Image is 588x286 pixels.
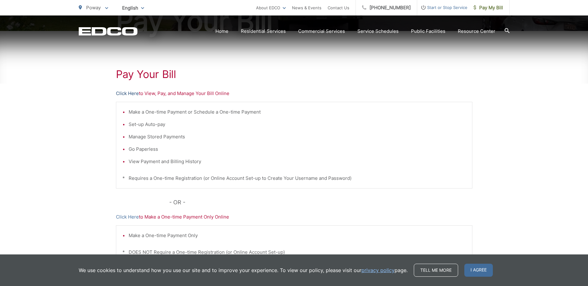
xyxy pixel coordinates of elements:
[256,4,286,11] a: About EDCO
[79,27,138,36] a: EDCD logo. Return to the homepage.
[116,90,139,97] a: Click Here
[215,28,228,35] a: Home
[129,232,466,239] li: Make a One-time Payment Only
[474,4,503,11] span: Pay My Bill
[129,108,466,116] li: Make a One-time Payment or Schedule a One-time Payment
[122,175,466,182] p: * Requires a One-time Registration (or Online Account Set-up to Create Your Username and Password)
[116,90,472,97] p: to View, Pay, and Manage Your Bill Online
[122,249,466,256] p: * DOES NOT Require a One-time Registration (or Online Account Set-up)
[357,28,399,35] a: Service Schedules
[411,28,445,35] a: Public Facilities
[79,266,408,274] p: We use cookies to understand how you use our site and to improve your experience. To view our pol...
[116,213,139,221] a: Click Here
[129,133,466,141] li: Manage Stored Payments
[298,28,345,35] a: Commercial Services
[129,121,466,128] li: Set-up Auto-pay
[328,4,349,11] a: Contact Us
[86,5,101,11] span: Poway
[116,68,472,80] h1: Pay Your Bill
[464,264,493,277] span: I agree
[116,213,472,221] p: to Make a One-time Payment Only Online
[361,266,395,274] a: privacy policy
[169,198,472,207] p: - OR -
[117,2,149,13] span: English
[414,264,458,277] a: Tell me more
[129,158,466,165] li: View Payment and Billing History
[241,28,286,35] a: Residential Services
[292,4,321,11] a: News & Events
[458,28,495,35] a: Resource Center
[129,145,466,153] li: Go Paperless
